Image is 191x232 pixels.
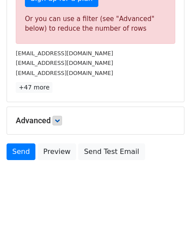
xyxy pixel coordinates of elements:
a: Send [7,143,35,160]
h5: Advanced [16,116,175,125]
small: [EMAIL_ADDRESS][DOMAIN_NAME] [16,60,113,66]
iframe: Chat Widget [147,190,191,232]
a: Preview [38,143,76,160]
a: +47 more [16,82,52,93]
small: [EMAIL_ADDRESS][DOMAIN_NAME] [16,70,113,76]
a: Send Test Email [78,143,145,160]
small: [EMAIL_ADDRESS][DOMAIN_NAME] [16,50,113,57]
div: Or you can use a filter (see "Advanced" below) to reduce the number of rows [25,14,166,34]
